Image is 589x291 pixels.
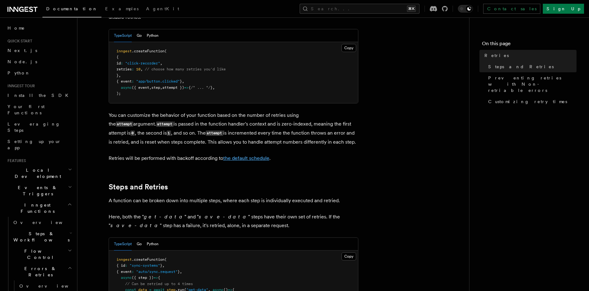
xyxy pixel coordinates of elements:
[130,131,135,136] code: 0
[11,231,70,243] span: Steps & Workflows
[109,154,358,163] p: Retries will be performed with backoff according to .
[341,252,356,260] button: Copy
[180,79,182,83] span: }
[125,263,127,268] span: :
[121,85,132,90] span: async
[19,284,84,289] span: Overview
[116,49,132,53] span: inngest
[114,238,132,250] button: TypeScript
[116,61,121,65] span: id
[151,85,160,90] span: step
[137,238,142,250] button: Go
[105,6,139,11] span: Examples
[184,85,189,90] span: =>
[488,75,577,93] span: Preventing retries with Non-retriable errors
[11,228,73,246] button: Steps & Workflows
[199,214,248,220] em: save-data
[5,45,73,56] a: Next.js
[483,4,540,14] a: Contact sales
[5,202,67,214] span: Inngest Functions
[142,2,183,17] a: AgentKit
[146,6,179,11] span: AgentKit
[101,2,142,17] a: Examples
[147,238,159,250] button: Python
[137,29,142,42] button: Go
[136,79,180,83] span: "app/button.clicked"
[11,217,73,228] a: Overview
[7,139,61,150] span: Setting up your app
[543,4,584,14] a: Sign Up
[5,184,68,197] span: Events & Triggers
[162,263,164,268] span: ,
[5,165,73,182] button: Local Development
[5,136,73,153] a: Setting up your app
[132,49,164,53] span: .createFunction
[125,61,160,65] span: "click-recorder"
[5,22,73,34] a: Home
[7,70,30,75] span: Python
[486,61,577,72] a: Steps and Retries
[7,104,45,115] span: Your first Functions
[5,199,73,217] button: Inngest Functions
[116,73,119,78] span: }
[7,93,72,98] span: Install the SDK
[109,111,358,146] p: You can customize the behavior of your function based on the number of retries using the argument...
[300,4,420,14] button: Search...⌘K
[11,246,73,263] button: Flow Control
[132,79,134,83] span: :
[458,5,473,12] button: Toggle dark mode
[5,118,73,136] a: Leveraging Steps
[116,122,133,127] code: attempt
[482,40,577,50] h4: On this page
[5,83,35,88] span: Inngest tour
[11,265,68,278] span: Errors & Retries
[11,263,73,280] button: Errors & Retries
[116,263,125,268] span: { id
[154,275,158,280] span: =>
[121,61,123,65] span: :
[484,52,509,59] span: Retries
[180,270,182,274] span: ,
[210,85,213,90] span: }
[109,212,358,230] p: Here, both the " " and " " steps have their own set of retries. If the " " step has a failure, it...
[407,6,416,12] kbd: ⌘K
[136,270,178,274] span: "auto/sync.request"
[116,67,132,71] span: retries
[164,49,167,53] span: (
[42,2,101,17] a: Documentation
[5,101,73,118] a: Your first Functions
[488,64,554,70] span: Steps and Retries
[156,122,174,127] code: attempt
[189,85,191,90] span: {
[5,90,73,101] a: Install the SDK
[482,50,577,61] a: Retries
[164,257,167,262] span: (
[162,85,184,90] span: attempt })
[132,257,164,262] span: .createFunction
[13,220,78,225] span: Overview
[46,6,98,11] span: Documentation
[5,56,73,67] a: Node.js
[132,67,134,71] span: :
[116,257,132,262] span: inngest
[158,275,160,280] span: {
[132,275,154,280] span: ({ step })
[160,85,162,90] span: ,
[116,91,121,96] span: );
[213,85,215,90] span: ,
[109,196,358,205] p: A function can be broken down into multiple steps, where each step is individually executed and r...
[119,73,121,78] span: ,
[149,85,151,90] span: ,
[7,48,37,53] span: Next.js
[5,182,73,199] button: Events & Triggers
[121,275,132,280] span: async
[182,79,184,83] span: ,
[178,270,180,274] span: }
[140,67,143,71] span: ,
[341,44,356,52] button: Copy
[132,85,149,90] span: ({ event
[125,282,193,286] span: // Can be retried up to 4 times
[206,131,223,136] code: attempt
[136,67,140,71] span: 10
[147,29,159,42] button: Python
